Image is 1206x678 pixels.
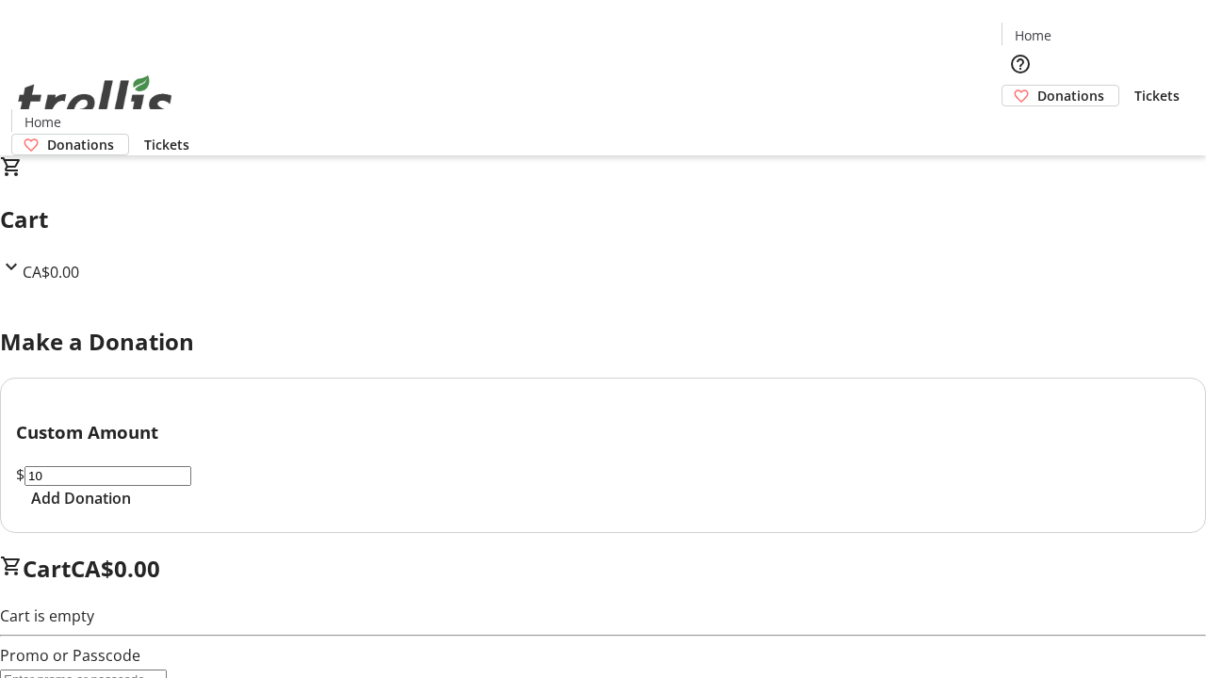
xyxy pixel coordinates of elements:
[24,466,191,486] input: Donation Amount
[23,262,79,282] span: CA$0.00
[31,487,131,509] span: Add Donation
[24,112,61,132] span: Home
[16,487,146,509] button: Add Donation
[47,135,114,154] span: Donations
[1002,85,1119,106] a: Donations
[16,419,1190,445] h3: Custom Amount
[12,112,73,132] a: Home
[1119,86,1195,105] a: Tickets
[129,135,204,154] a: Tickets
[1002,25,1063,45] a: Home
[16,464,24,485] span: $
[1002,45,1039,83] button: Help
[71,553,160,584] span: CA$0.00
[144,135,189,154] span: Tickets
[1002,106,1039,144] button: Cart
[1015,25,1051,45] span: Home
[1037,86,1104,105] span: Donations
[1134,86,1180,105] span: Tickets
[11,134,129,155] a: Donations
[11,55,179,149] img: Orient E2E Organization XcBwJAKo9D's Logo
